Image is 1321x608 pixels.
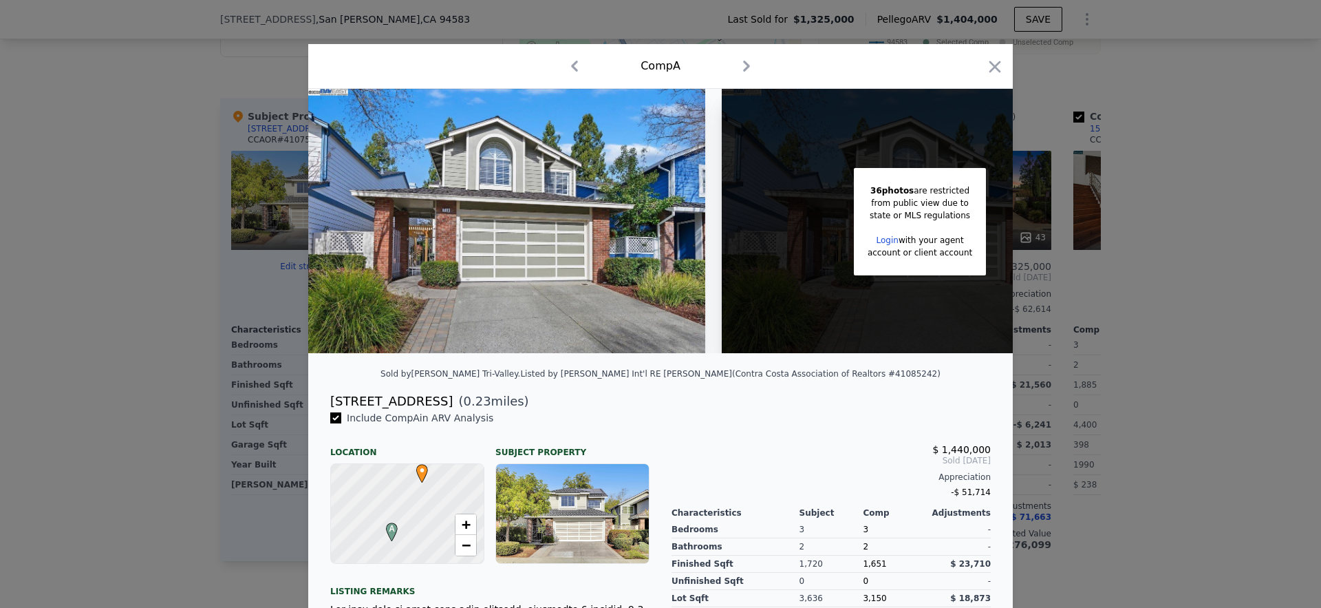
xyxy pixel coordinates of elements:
div: - [927,573,991,590]
div: Bathrooms [672,538,799,556]
img: Property Img [308,89,705,353]
div: Finished Sqft [672,556,799,573]
div: Comp A [641,58,680,74]
span: -$ 51,714 [951,488,991,497]
span: Sold [DATE] [672,455,991,466]
div: Listing remarks [330,575,649,597]
div: Lot Sqft [672,590,799,607]
span: $ 1,440,000 [932,444,991,455]
div: Comp [863,507,927,518]
div: • [413,464,421,472]
span: 3 [863,525,868,534]
div: Unfinished Sqft [672,573,799,590]
div: Subject Property [495,436,649,458]
div: Bedrooms [672,521,799,538]
span: 0 [863,576,868,586]
span: 36 photos [870,186,914,196]
div: 3 [799,521,863,538]
a: Zoom out [455,535,476,556]
span: with your agent [899,235,964,245]
a: Zoom in [455,514,476,535]
div: Sold by [PERSON_NAME] Tri-Valley . [380,369,520,379]
span: • [413,460,431,481]
div: from public view due to [868,197,972,209]
div: 3,636 [799,590,863,607]
span: ( miles) [453,392,528,411]
span: $ 23,710 [950,559,991,569]
div: Location [330,436,484,458]
div: - [927,538,991,556]
div: A [383,523,391,531]
div: Listed by [PERSON_NAME] Int'l RE [PERSON_NAME] (Contra Costa Association of Realtors #41085242) [520,369,940,379]
div: Characteristics [672,507,799,518]
span: 1,651 [863,559,886,569]
div: account or client account [868,247,972,259]
div: [STREET_ADDRESS] [330,392,453,411]
div: 0 [799,573,863,590]
div: - [927,521,991,538]
span: 3,150 [863,594,886,603]
span: Include Comp A in ARV Analysis [341,412,499,423]
div: Appreciation [672,472,991,483]
a: Login [877,235,899,245]
div: 2 [799,538,863,556]
span: + [462,516,471,533]
div: Adjustments [927,507,991,518]
span: A [383,523,401,535]
div: 2 [863,538,927,556]
span: − [462,536,471,554]
div: 1,720 [799,556,863,573]
div: are restricted [868,185,972,197]
div: state or MLS regulations [868,209,972,222]
span: $ 18,873 [950,594,991,603]
span: 0.23 [464,394,491,408]
div: Subject [799,507,863,518]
